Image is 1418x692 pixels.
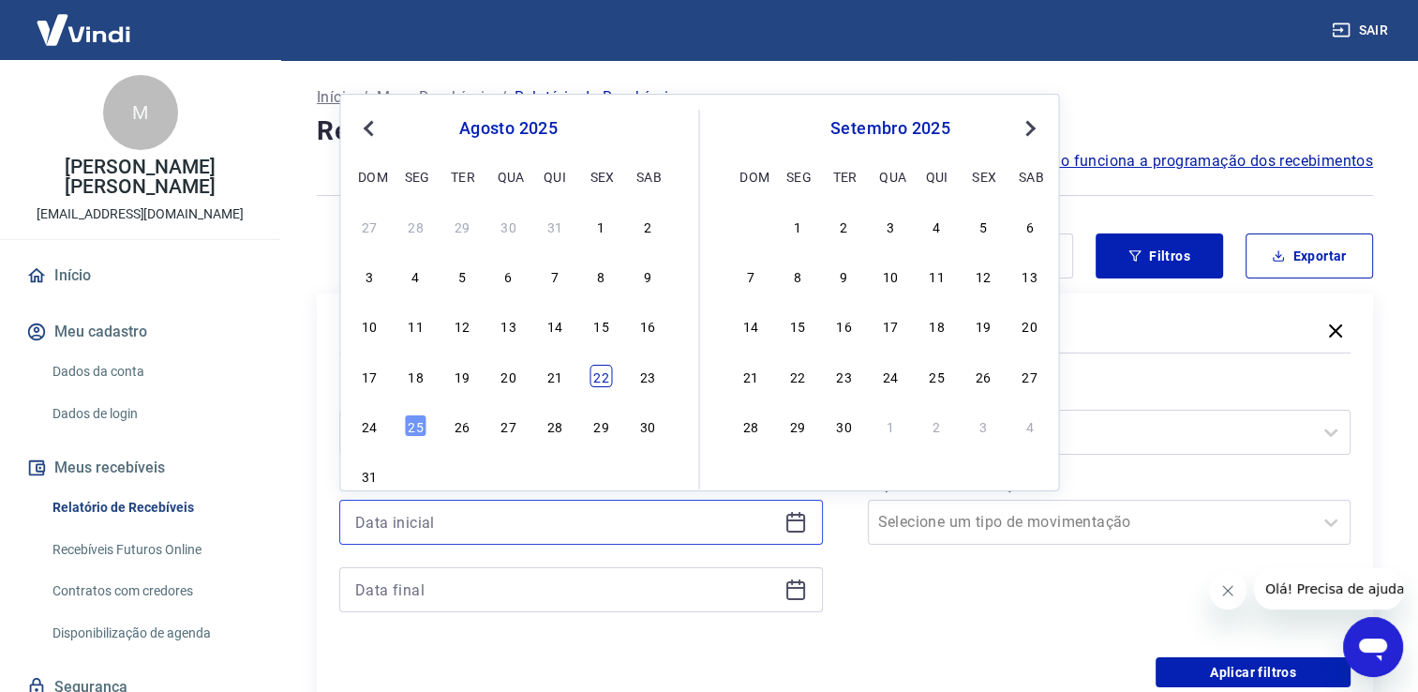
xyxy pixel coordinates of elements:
button: Previous Month [357,117,380,140]
p: / [362,86,368,109]
div: Choose sexta-feira, 19 de setembro de 2025 [972,314,994,337]
div: Choose terça-feira, 16 de setembro de 2025 [832,314,855,337]
a: Início [22,255,258,296]
iframe: Fechar mensagem [1209,572,1246,609]
div: Choose sábado, 9 de agosto de 2025 [636,264,659,287]
a: Relatório de Recebíveis [45,489,258,527]
div: Choose domingo, 27 de julho de 2025 [358,215,381,237]
div: Choose quinta-feira, 28 de agosto de 2025 [544,414,566,437]
label: Forma de Pagamento [872,384,1348,406]
div: Choose segunda-feira, 25 de agosto de 2025 [405,414,427,437]
div: Choose sábado, 13 de setembro de 2025 [1019,264,1041,287]
div: Choose domingo, 10 de agosto de 2025 [358,314,381,337]
div: Choose terça-feira, 26 de agosto de 2025 [451,414,473,437]
div: Choose domingo, 31 de agosto de 2025 [358,464,381,487]
iframe: Mensagem da empresa [1254,568,1403,609]
div: setembro 2025 [738,117,1044,140]
div: Choose segunda-feira, 22 de setembro de 2025 [786,365,809,387]
div: Choose sexta-feira, 3 de outubro de 2025 [972,414,994,437]
button: Sair [1328,13,1396,48]
div: qui [926,165,948,188]
div: Choose terça-feira, 5 de agosto de 2025 [451,264,473,287]
div: Choose terça-feira, 23 de setembro de 2025 [832,365,855,387]
div: seg [786,165,809,188]
div: Choose quinta-feira, 7 de agosto de 2025 [544,264,566,287]
div: Choose quinta-feira, 11 de setembro de 2025 [926,264,948,287]
div: Choose sábado, 30 de agosto de 2025 [636,414,659,437]
div: Choose domingo, 3 de agosto de 2025 [358,264,381,287]
button: Aplicar filtros [1156,657,1351,687]
div: sab [636,165,659,188]
div: Choose terça-feira, 29 de julho de 2025 [451,215,473,237]
a: Contratos com credores [45,572,258,610]
div: Choose quinta-feira, 4 de setembro de 2025 [544,464,566,487]
div: Choose quinta-feira, 31 de julho de 2025 [544,215,566,237]
div: Choose quinta-feira, 21 de agosto de 2025 [544,365,566,387]
div: Choose terça-feira, 2 de setembro de 2025 [832,215,855,237]
div: Choose quinta-feira, 2 de outubro de 2025 [926,414,948,437]
div: Choose quarta-feira, 6 de agosto de 2025 [497,264,519,287]
a: Saiba como funciona a programação dos recebimentos [986,150,1373,173]
div: Choose sábado, 23 de agosto de 2025 [636,365,659,387]
div: Choose sábado, 2 de agosto de 2025 [636,215,659,237]
div: Choose domingo, 28 de setembro de 2025 [739,414,762,437]
div: ter [832,165,855,188]
a: Dados da conta [45,353,258,391]
div: sex [972,165,994,188]
img: Vindi [22,1,144,58]
div: Choose terça-feira, 19 de agosto de 2025 [451,365,473,387]
div: Choose quarta-feira, 10 de setembro de 2025 [879,264,902,287]
div: Choose quinta-feira, 4 de setembro de 2025 [926,215,948,237]
div: Choose quarta-feira, 13 de agosto de 2025 [497,314,519,337]
div: Choose domingo, 31 de agosto de 2025 [739,215,762,237]
div: Choose sexta-feira, 5 de setembro de 2025 [590,464,612,487]
div: Choose quarta-feira, 24 de setembro de 2025 [879,365,902,387]
a: Recebíveis Futuros Online [45,531,258,569]
div: Choose domingo, 17 de agosto de 2025 [358,365,381,387]
div: Choose segunda-feira, 15 de setembro de 2025 [786,314,809,337]
div: Choose terça-feira, 2 de setembro de 2025 [451,464,473,487]
div: Choose segunda-feira, 29 de setembro de 2025 [786,414,809,437]
div: Choose domingo, 24 de agosto de 2025 [358,414,381,437]
div: ter [451,165,473,188]
div: Choose domingo, 14 de setembro de 2025 [739,314,762,337]
input: Data inicial [355,508,777,536]
div: Choose sábado, 27 de setembro de 2025 [1019,365,1041,387]
div: M [103,75,178,150]
div: Choose quarta-feira, 20 de agosto de 2025 [497,365,519,387]
div: Choose quarta-feira, 17 de setembro de 2025 [879,314,902,337]
div: Choose quarta-feira, 30 de julho de 2025 [497,215,519,237]
div: Choose quarta-feira, 27 de agosto de 2025 [497,414,519,437]
div: Choose terça-feira, 9 de setembro de 2025 [832,264,855,287]
div: Choose segunda-feira, 1 de setembro de 2025 [405,464,427,487]
a: Disponibilização de agenda [45,614,258,653]
div: Choose sexta-feira, 26 de setembro de 2025 [972,365,994,387]
div: Choose sexta-feira, 5 de setembro de 2025 [972,215,994,237]
div: Choose domingo, 21 de setembro de 2025 [739,365,762,387]
div: dom [358,165,381,188]
a: Início [317,86,354,109]
div: Choose sábado, 20 de setembro de 2025 [1019,314,1041,337]
input: Data final [355,576,777,604]
p: [EMAIL_ADDRESS][DOMAIN_NAME] [37,204,244,224]
div: Choose quinta-feira, 18 de setembro de 2025 [926,314,948,337]
div: Choose segunda-feira, 1 de setembro de 2025 [786,215,809,237]
div: Choose segunda-feira, 18 de agosto de 2025 [405,365,427,387]
div: Choose quarta-feira, 3 de setembro de 2025 [497,464,519,487]
div: month 2025-08 [355,212,661,489]
button: Meus recebíveis [22,447,258,489]
div: sex [590,165,612,188]
div: Choose quinta-feira, 14 de agosto de 2025 [544,314,566,337]
a: Dados de login [45,395,258,433]
a: Meus Recebíveis [377,86,493,109]
div: Choose sexta-feira, 12 de setembro de 2025 [972,264,994,287]
div: Choose segunda-feira, 4 de agosto de 2025 [405,264,427,287]
div: Choose sábado, 4 de outubro de 2025 [1019,414,1041,437]
div: Choose sexta-feira, 22 de agosto de 2025 [590,365,612,387]
h4: Relatório de Recebíveis [317,113,1373,150]
iframe: Botão para abrir a janela de mensagens [1343,617,1403,677]
button: Meu cadastro [22,311,258,353]
div: qui [544,165,566,188]
div: Choose segunda-feira, 11 de agosto de 2025 [405,314,427,337]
